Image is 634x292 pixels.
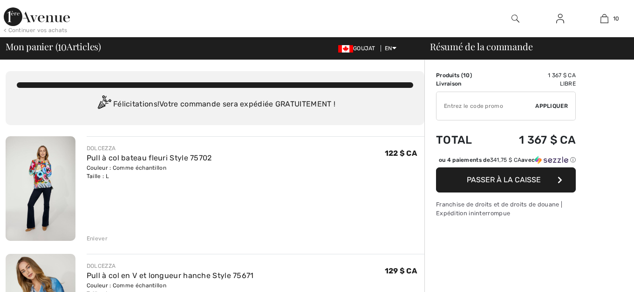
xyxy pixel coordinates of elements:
img: Congratulation2.svg [95,95,113,114]
font: Articles) [67,40,101,53]
span: 129 $ CA [385,266,417,275]
div: DOLCEZZA [87,144,212,153]
div: < Continuer vos achats [4,26,68,34]
div: Enlever [87,234,108,243]
span: 10 [463,72,470,79]
font: ou 4 paiements de avec [439,157,535,163]
div: ou 4 paiements de341,75 $ CAavecSezzle Click to learn more about Sezzle [436,156,576,167]
img: Mon sac [600,13,608,24]
td: 1 367 $ CA [491,71,576,80]
img: Sezzle [535,156,568,164]
font: Mon panier ( [6,40,58,53]
button: Passer à la caisse [436,167,576,192]
td: Libre [491,80,576,88]
span: 122 $ CA [385,149,417,158]
div: Franchise de droits et de droits de douane | Expédition ininterrompue [436,200,576,218]
td: ) [436,71,491,80]
div: DOLCEZZA [87,262,254,270]
img: Pull à col bateau fleuri Style 75702 [6,136,75,241]
img: Rechercher sur le site Web [511,13,519,24]
div: Résumé de la commande [419,42,628,51]
font: EN [385,45,392,52]
a: 10 [583,13,626,24]
img: 1ère Avenue [4,7,70,26]
td: Total [436,124,491,156]
font: Félicitations! Votre commande sera expédiée GRATUITEMENT ! [113,100,335,108]
font: Produits ( [436,72,470,79]
span: 10 [613,14,620,23]
a: Pull à col bateau fleuri Style 75702 [87,153,212,162]
span: Passer à la caisse [467,175,541,184]
span: 10 [58,40,67,52]
a: Sign In [549,13,572,25]
span: 341,75 $ CA [490,157,521,163]
input: Promo code [436,92,535,120]
a: Pull à col en V et longueur hanche Style 75671 [87,271,254,280]
img: Mes infos [556,13,564,24]
span: Appliquer [535,102,568,110]
td: Livraison [436,80,491,88]
font: Couleur : Comme échantillon Taille : L [87,165,166,179]
span: GOUJAT [338,45,379,52]
td: 1 367 $ CA [491,124,576,156]
img: Dollar canadien [338,45,353,53]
